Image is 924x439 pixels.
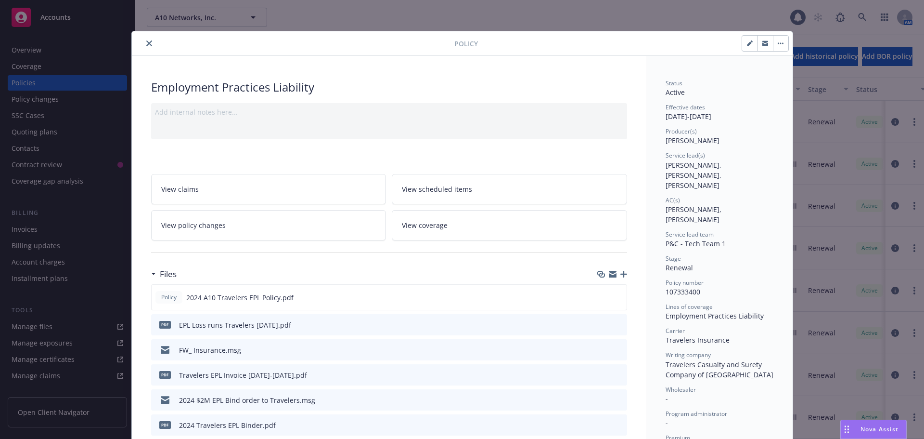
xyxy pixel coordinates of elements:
[666,230,714,239] span: Service lead team
[841,420,853,439] div: Drag to move
[160,268,177,280] h3: Files
[392,174,627,204] a: View scheduled items
[666,196,680,204] span: AC(s)
[615,345,623,355] button: preview file
[179,320,291,330] div: EPL Loss runs Travelers [DATE].pdf
[161,184,199,194] span: View claims
[666,239,726,248] span: P&C - Tech Team 1
[666,160,723,190] span: [PERSON_NAME], [PERSON_NAME], [PERSON_NAME]
[666,335,730,345] span: Travelers Insurance
[179,370,307,380] div: Travelers EPL Invoice [DATE]-[DATE].pdf
[599,370,607,380] button: download file
[666,127,697,135] span: Producer(s)
[666,418,668,427] span: -
[615,420,623,430] button: preview file
[666,263,693,272] span: Renewal
[179,345,241,355] div: FW_ Insurance.msg
[666,79,682,87] span: Status
[159,371,171,378] span: pdf
[599,420,607,430] button: download file
[599,320,607,330] button: download file
[599,395,607,405] button: download file
[599,293,606,303] button: download file
[151,174,386,204] a: View claims
[179,395,315,405] div: 2024 $2M EPL Bind order to Travelers.msg
[159,321,171,328] span: pdf
[860,425,898,433] span: Nova Assist
[666,303,713,311] span: Lines of coverage
[666,205,723,224] span: [PERSON_NAME], [PERSON_NAME]
[666,351,711,359] span: Writing company
[666,136,719,145] span: [PERSON_NAME]
[666,287,700,296] span: 107333400
[666,360,773,379] span: Travelers Casualty and Surety Company of [GEOGRAPHIC_DATA]
[666,410,727,418] span: Program administrator
[186,293,294,303] span: 2024 A10 Travelers EPL Policy.pdf
[402,184,472,194] span: View scheduled items
[666,103,705,111] span: Effective dates
[840,420,907,439] button: Nova Assist
[179,420,276,430] div: 2024 Travelers EPL Binder.pdf
[666,151,705,160] span: Service lead(s)
[666,311,764,320] span: Employment Practices Liability
[159,421,171,428] span: pdf
[666,254,681,263] span: Stage
[143,38,155,49] button: close
[155,107,623,117] div: Add internal notes here...
[615,320,623,330] button: preview file
[454,39,478,49] span: Policy
[666,394,668,403] span: -
[392,210,627,240] a: View coverage
[666,88,685,97] span: Active
[615,395,623,405] button: preview file
[666,279,704,287] span: Policy number
[151,79,627,95] div: Employment Practices Liability
[161,220,226,230] span: View policy changes
[599,345,607,355] button: download file
[614,293,623,303] button: preview file
[666,386,696,394] span: Wholesaler
[151,210,386,240] a: View policy changes
[402,220,448,230] span: View coverage
[666,103,773,121] div: [DATE] - [DATE]
[159,293,179,302] span: Policy
[615,370,623,380] button: preview file
[666,327,685,335] span: Carrier
[151,268,177,280] div: Files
